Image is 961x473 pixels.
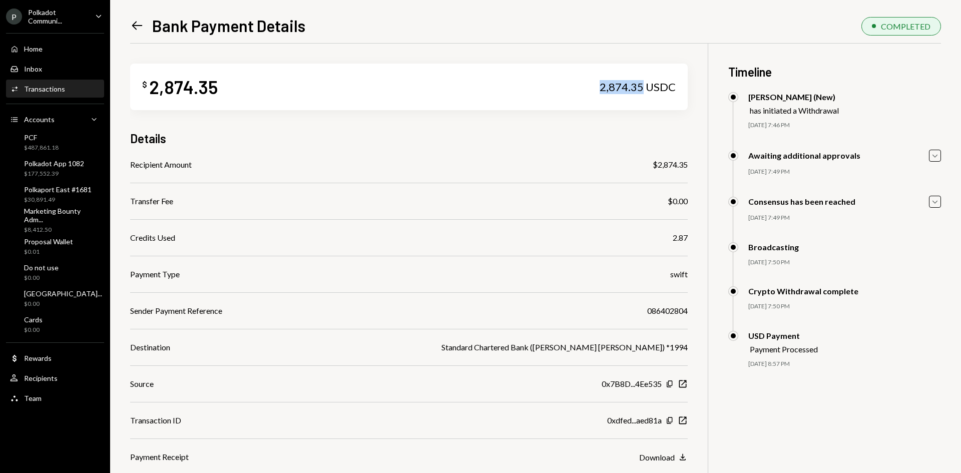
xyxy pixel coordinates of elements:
div: Do not use [24,263,59,272]
div: Payment Type [130,268,180,280]
a: Marketing Bounty Adm...$8,412.50 [6,208,104,232]
a: Team [6,389,104,407]
div: Destination [130,341,170,353]
a: Proposal Wallet$0.01 [6,234,104,258]
div: Recipients [24,374,58,382]
div: $0.00 [668,195,688,207]
div: Proposal Wallet [24,237,73,246]
a: [GEOGRAPHIC_DATA]...$0.00 [6,286,106,310]
div: $177,552.39 [24,170,84,178]
h1: Bank Payment Details [152,16,305,36]
div: Consensus has been reached [748,197,855,206]
a: Polkadot App 1082$177,552.39 [6,156,104,180]
div: Awaiting additional approvals [748,151,860,160]
div: $8,412.50 [24,226,100,234]
div: Credits Used [130,232,175,244]
div: Transaction ID [130,414,181,426]
div: [DATE] 7:50 PM [748,302,941,311]
div: Home [24,45,43,53]
div: Polkaport East #1681 [24,185,92,194]
div: 0xdfed...aed81a [607,414,662,426]
div: $487,861.18 [24,144,59,152]
div: Sender Payment Reference [130,305,222,317]
div: Inbox [24,65,42,73]
div: PCF [24,133,59,142]
div: 086402804 [647,305,688,317]
div: [DATE] 8:57 PM [748,360,941,368]
button: Download [639,452,688,463]
a: Transactions [6,80,104,98]
div: Source [130,378,154,390]
div: $0.00 [24,274,59,282]
div: Payment Processed [750,344,818,354]
div: has initiated a Withdrawal [750,106,839,115]
a: Do not use$0.00 [6,260,104,284]
div: Team [24,394,42,402]
a: Recipients [6,369,104,387]
div: $0.00 [24,300,102,308]
div: $30,891.49 [24,196,92,204]
a: Inbox [6,60,104,78]
div: Rewards [24,354,52,362]
div: $0.00 [24,326,43,334]
div: 2,874.35 [149,76,218,98]
div: swift [670,268,688,280]
div: Accounts [24,115,55,124]
div: Marketing Bounty Adm... [24,207,100,224]
div: $ [142,80,147,90]
div: Payment Receipt [130,451,189,463]
h3: Timeline [728,64,941,80]
div: P [6,9,22,25]
a: Home [6,40,104,58]
div: Polkadot Communi... [28,8,87,25]
a: PCF$487,861.18 [6,130,104,154]
div: [DATE] 7:50 PM [748,258,941,267]
div: [PERSON_NAME] (New) [748,92,839,102]
div: [DATE] 7:46 PM [748,121,941,130]
div: [DATE] 7:49 PM [748,168,941,176]
div: 0x7B8D...4Ee535 [602,378,662,390]
a: Polkaport East #1681$30,891.49 [6,182,104,206]
a: Cards$0.00 [6,312,104,336]
div: Broadcasting [748,242,799,252]
div: Crypto Withdrawal complete [748,286,858,296]
div: COMPLETED [881,22,930,31]
div: $0.01 [24,248,73,256]
div: Cards [24,315,43,324]
div: $2,874.35 [653,159,688,171]
a: Rewards [6,349,104,367]
div: Transfer Fee [130,195,173,207]
div: USD Payment [748,331,818,340]
a: Accounts [6,110,104,128]
div: Standard Chartered Bank ([PERSON_NAME] [PERSON_NAME]) *1994 [441,341,688,353]
div: [GEOGRAPHIC_DATA]... [24,289,102,298]
div: Recipient Amount [130,159,192,171]
div: [DATE] 7:49 PM [748,214,941,222]
div: Download [639,452,675,462]
div: 2,874.35 USDC [600,80,676,94]
h3: Details [130,130,166,147]
div: 2.87 [673,232,688,244]
div: Transactions [24,85,65,93]
div: Polkadot App 1082 [24,159,84,168]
